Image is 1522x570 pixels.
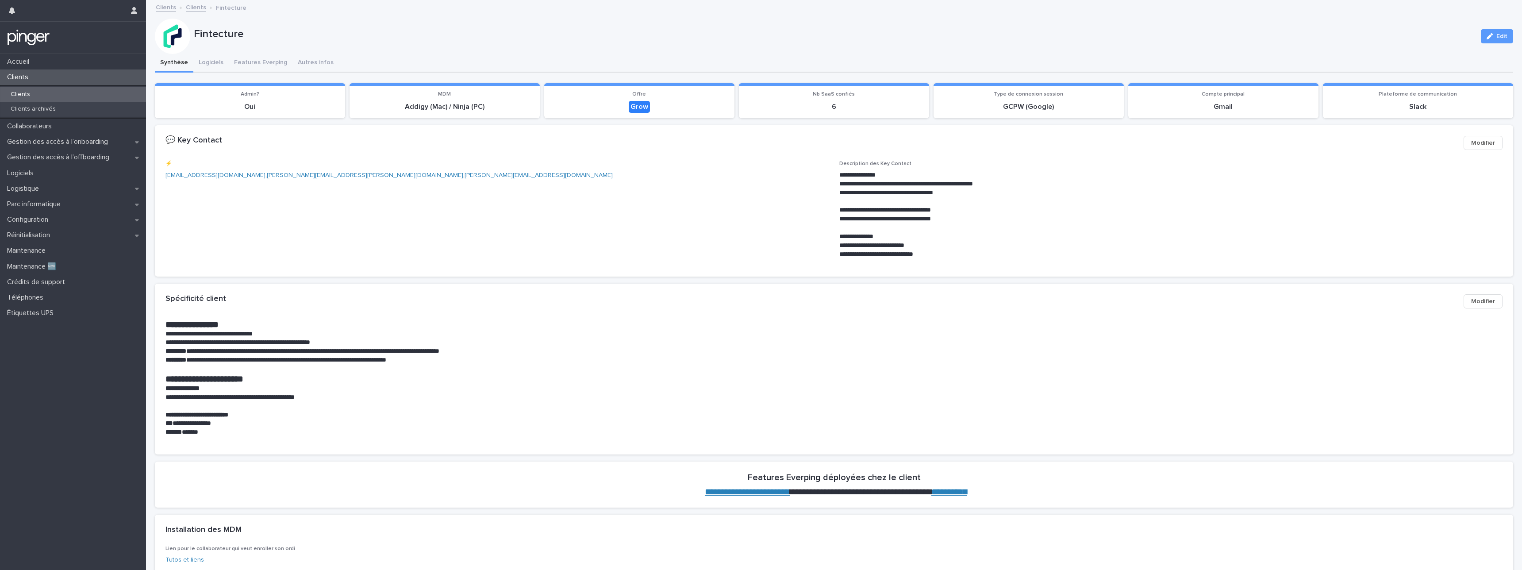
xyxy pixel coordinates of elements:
img: mTgBEunGTSyRkCgitkcU [7,29,50,46]
p: Configuration [4,216,55,224]
span: Description des Key Contact [839,161,911,166]
p: Téléphones [4,293,50,302]
a: Clients [186,2,206,12]
p: Slack [1328,103,1508,111]
a: Tutos et liens [165,557,204,563]
button: Edit [1481,29,1513,43]
span: ⚡️ [165,161,172,166]
span: Lien pour le collaborateur qui veut enroller son ordi [165,546,295,551]
span: Modifier [1471,139,1495,147]
span: Nb SaaS confiés [813,92,855,97]
button: Modifier [1464,294,1503,308]
p: Clients archivés [4,105,63,113]
h2: Features Everping déployées chez le client [748,472,921,483]
p: Gestion des accès à l’onboarding [4,138,115,146]
button: Features Everping [229,54,292,73]
p: Collaborateurs [4,122,59,131]
p: GCPW (Google) [939,103,1118,111]
h2: 💬 Key Contact [165,136,222,146]
p: Réinitialisation [4,231,57,239]
p: Addigy (Mac) / Ninja (PC) [355,103,534,111]
span: Compte principal [1202,92,1245,97]
span: Modifier [1471,297,1495,306]
p: Gmail [1134,103,1313,111]
span: Type de connexion session [994,92,1063,97]
button: Autres infos [292,54,339,73]
button: Synthèse [155,54,193,73]
button: Logiciels [193,54,229,73]
a: Clients [156,2,176,12]
span: MDM [438,92,451,97]
p: , , [165,171,829,180]
p: Parc informatique [4,200,68,208]
p: Gestion des accès à l’offboarding [4,153,116,162]
p: Clients [4,73,35,81]
p: Logiciels [4,169,41,177]
a: [PERSON_NAME][EMAIL_ADDRESS][PERSON_NAME][DOMAIN_NAME] [267,172,463,178]
p: Maintenance 🆕 [4,262,63,271]
span: Admin? [241,92,259,97]
span: Edit [1496,33,1507,39]
p: Accueil [4,58,36,66]
a: [EMAIL_ADDRESS][DOMAIN_NAME] [165,172,265,178]
p: Oui [160,103,340,111]
h2: Installation des MDM [165,525,242,535]
p: Clients [4,91,37,98]
p: 6 [744,103,924,111]
h2: Spécificité client [165,294,226,304]
p: Crédits de support [4,278,72,286]
a: [PERSON_NAME][EMAIL_ADDRESS][DOMAIN_NAME] [465,172,613,178]
p: Fintecture [194,28,1474,41]
span: Plateforme de communication [1379,92,1457,97]
p: Logistique [4,185,46,193]
div: Grow [629,101,650,113]
button: Modifier [1464,136,1503,150]
p: Étiquettes UPS [4,309,61,317]
span: Offre [632,92,646,97]
p: Fintecture [216,2,246,12]
p: Maintenance [4,246,53,255]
